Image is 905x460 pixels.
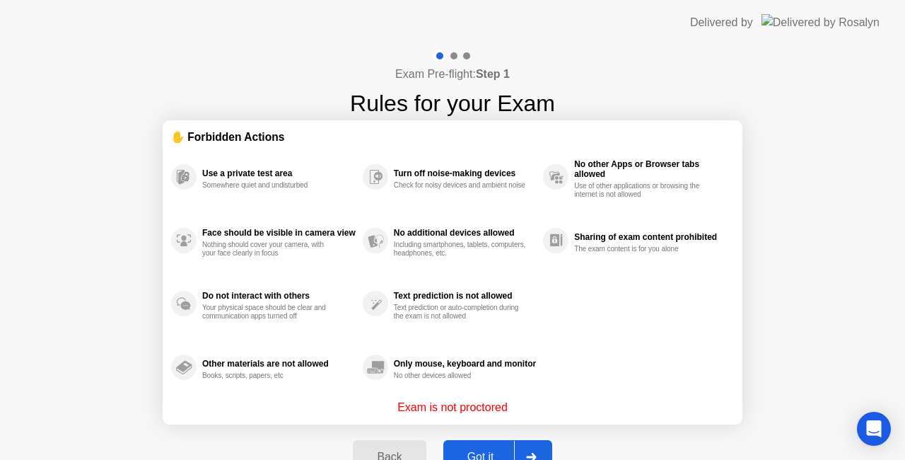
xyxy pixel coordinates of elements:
[574,159,727,179] div: No other Apps or Browser tabs allowed
[202,304,336,321] div: Your physical space should be clear and communication apps turned off
[395,66,510,83] h4: Exam Pre-flight:
[394,181,527,190] div: Check for noisy devices and ambient noise
[350,86,555,120] h1: Rules for your Exam
[394,291,536,301] div: Text prediction is not allowed
[761,14,880,30] img: Delivered by Rosalyn
[171,129,734,145] div: ✋ Forbidden Actions
[202,372,336,380] div: Books, scripts, papers, etc
[574,182,708,199] div: Use of other applications or browsing the internet is not allowed
[202,168,356,178] div: Use a private test area
[574,245,708,253] div: The exam content is for you alone
[690,14,753,31] div: Delivered by
[574,232,727,242] div: Sharing of exam content prohibited
[202,291,356,301] div: Do not interact with others
[394,241,527,258] div: Including smartphones, tablets, computers, headphones, etc.
[394,372,527,380] div: No other devices allowed
[394,304,527,321] div: Text prediction or auto-completion during the exam is not allowed
[394,168,536,178] div: Turn off noise-making devices
[202,241,336,258] div: Nothing should cover your camera, with your face clearly in focus
[394,228,536,238] div: No additional devices allowed
[202,228,356,238] div: Face should be visible in camera view
[476,68,510,80] b: Step 1
[202,359,356,369] div: Other materials are not allowed
[202,181,336,190] div: Somewhere quiet and undisturbed
[394,359,536,369] div: Only mouse, keyboard and monitor
[397,399,508,416] p: Exam is not proctored
[857,412,891,446] div: Open Intercom Messenger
